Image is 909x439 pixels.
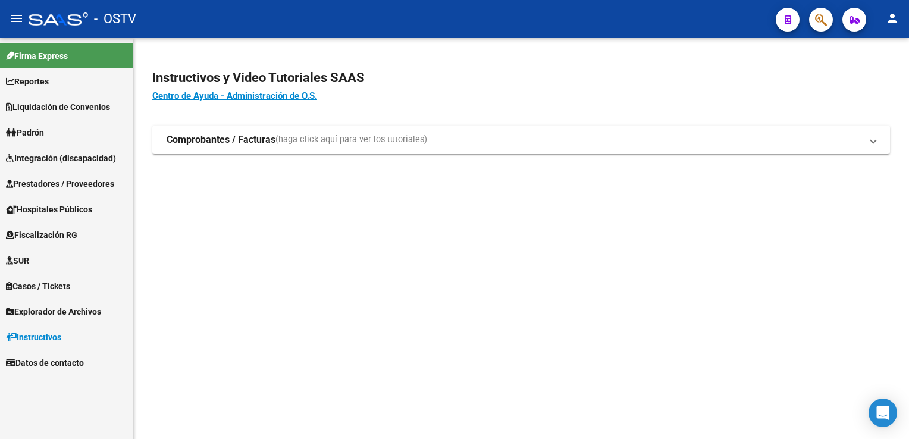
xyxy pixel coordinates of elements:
[6,331,61,344] span: Instructivos
[94,6,136,32] span: - OSTV
[152,67,890,89] h2: Instructivos y Video Tutoriales SAAS
[6,101,110,114] span: Liquidación de Convenios
[6,152,116,165] span: Integración (discapacidad)
[6,126,44,139] span: Padrón
[869,399,897,427] div: Open Intercom Messenger
[6,280,70,293] span: Casos / Tickets
[152,90,317,101] a: Centro de Ayuda - Administración de O.S.
[6,356,84,369] span: Datos de contacto
[275,133,427,146] span: (haga click aquí para ver los tutoriales)
[6,254,29,267] span: SUR
[6,305,101,318] span: Explorador de Archivos
[885,11,899,26] mat-icon: person
[152,126,890,154] mat-expansion-panel-header: Comprobantes / Facturas(haga click aquí para ver los tutoriales)
[6,75,49,88] span: Reportes
[6,228,77,242] span: Fiscalización RG
[6,177,114,190] span: Prestadores / Proveedores
[167,133,275,146] strong: Comprobantes / Facturas
[6,203,92,216] span: Hospitales Públicos
[10,11,24,26] mat-icon: menu
[6,49,68,62] span: Firma Express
